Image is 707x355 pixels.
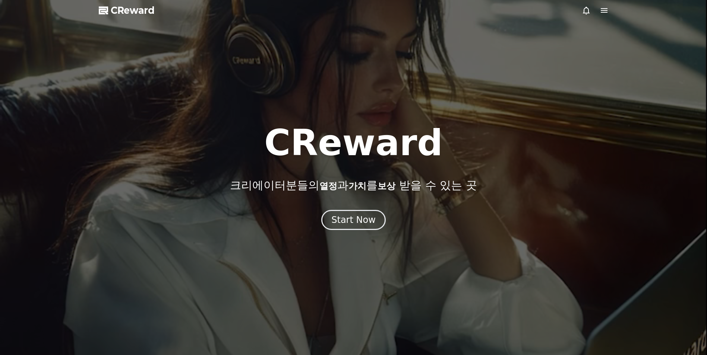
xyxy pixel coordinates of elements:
span: 보상 [378,181,395,191]
a: CReward [99,4,155,16]
span: 열정 [319,181,337,191]
p: 크리에이터분들의 과 를 받을 수 있는 곳 [230,179,477,192]
span: 가치 [348,181,366,191]
span: CReward [111,4,155,16]
button: Start Now [321,210,386,230]
a: Start Now [321,217,386,224]
div: Start Now [331,214,376,226]
h1: CReward [264,125,443,161]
